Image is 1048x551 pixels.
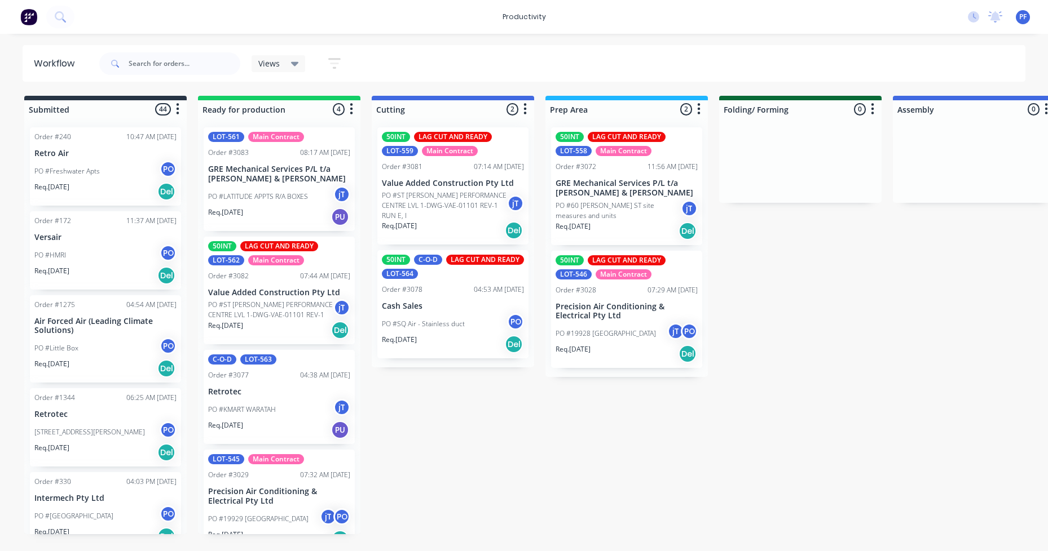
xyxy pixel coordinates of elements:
[446,255,524,265] div: LAG CUT AND READY
[34,343,78,353] p: PO #Little Box
[382,319,465,329] p: PO #SQ Air - Stainless duct
[160,337,177,354] div: PO
[667,323,684,340] div: jT
[556,269,592,279] div: LOT-546
[331,208,349,226] div: PU
[160,245,177,261] div: PO
[34,477,71,487] div: Order #330
[556,201,681,221] p: PO #60 [PERSON_NAME] ST site measures and units
[34,233,177,242] p: Versair
[414,255,442,265] div: C-O-D
[382,221,417,231] p: Req. [DATE]
[208,420,243,430] p: Req. [DATE]
[474,162,524,172] div: 07:14 AM [DATE]
[34,182,69,192] p: Req. [DATE]
[382,179,524,188] p: Value Added Construction Pty Ltd
[126,393,177,403] div: 06:25 AM [DATE]
[556,328,656,339] p: PO #19928 [GEOGRAPHIC_DATA]
[204,237,355,345] div: 50INTLAG CUT AND READYLOT-562Main ContractOrder #308207:44 AM [DATE]Value Added Construction Pty ...
[422,146,478,156] div: Main Contract
[30,295,181,383] div: Order #127504:54 AM [DATE]Air Forced Air (Leading Climate Solutions)PO #Little BoxPOReq.[DATE]Del
[208,454,244,464] div: LOT-545
[300,271,350,281] div: 07:44 AM [DATE]
[34,132,71,142] div: Order #240
[382,190,507,221] p: PO #ST [PERSON_NAME] PERFORMANCE CENTRE LVL 1-DWG-VAE-01101 REV-1 RUN E, I
[160,421,177,438] div: PO
[34,250,66,260] p: PO #HMRI
[1019,12,1027,22] span: PF
[382,146,418,156] div: LOT-559
[34,57,80,70] div: Workflow
[333,186,350,203] div: jT
[556,146,592,156] div: LOT-558
[596,269,651,279] div: Main Contract
[208,255,244,265] div: LOT-562
[160,161,177,177] div: PO
[30,211,181,290] div: Order #17211:37 AM [DATE]VersairPO #HMRIPOReq.[DATE]Del
[126,216,177,226] div: 11:37 AM [DATE]
[648,285,698,295] div: 07:29 AM [DATE]
[208,132,244,142] div: LOT-561
[129,52,240,75] input: Search for orders...
[588,132,666,142] div: LAG CUT AND READY
[333,508,350,525] div: PO
[240,354,276,365] div: LOT-563
[556,285,596,295] div: Order #3028
[333,399,350,416] div: jT
[331,421,349,439] div: PU
[208,370,249,380] div: Order #3077
[648,162,698,172] div: 11:56 AM [DATE]
[505,335,523,353] div: Del
[382,269,418,279] div: LOT-564
[208,387,350,397] p: Retrotec
[556,255,584,265] div: 50INT
[248,132,304,142] div: Main Contract
[160,505,177,522] div: PO
[34,359,69,369] p: Req. [DATE]
[126,132,177,142] div: 10:47 AM [DATE]
[34,410,177,419] p: Retrotec
[34,527,69,537] p: Req. [DATE]
[382,335,417,345] p: Req. [DATE]
[204,127,355,231] div: LOT-561Main ContractOrder #308308:17 AM [DATE]GRE Mechanical Services P/L t/a [PERSON_NAME] & [PE...
[126,300,177,310] div: 04:54 AM [DATE]
[20,8,37,25] img: Factory
[414,132,492,142] div: LAG CUT AND READY
[34,393,75,403] div: Order #1344
[208,241,236,251] div: 50INT
[208,530,243,540] p: Req. [DATE]
[679,345,697,363] div: Del
[208,470,249,480] div: Order #3029
[34,427,145,437] p: [STREET_ADDRESS][PERSON_NAME]
[157,266,175,285] div: Del
[34,494,177,503] p: Intermech Pty Ltd
[208,165,350,184] p: GRE Mechanical Services P/L t/a [PERSON_NAME] & [PERSON_NAME]
[126,477,177,487] div: 04:03 PM [DATE]
[208,148,249,158] div: Order #3083
[30,127,181,206] div: Order #24010:47 AM [DATE]Retro AirPO #Freshwater AptsPOReq.[DATE]Del
[551,251,702,368] div: 50INTLAG CUT AND READYLOT-546Main ContractOrder #302807:29 AM [DATE]Precision Air Conditioning & ...
[208,271,249,281] div: Order #3082
[204,350,355,444] div: C-O-DLOT-563Order #307704:38 AM [DATE]RetrotecPO #KMART WARATAHjTReq.[DATE]PU
[157,527,175,545] div: Del
[382,162,422,172] div: Order #3081
[208,207,243,217] p: Req. [DATE]
[208,405,276,415] p: PO #KMART WARATAH
[208,192,308,202] p: PO #LATITUDE APPTS R/A BOXES
[30,472,181,550] div: Order #33004:03 PM [DATE]Intermech Pty LtdPO #[GEOGRAPHIC_DATA]POReq.[DATE]Del
[497,8,552,25] div: productivity
[208,288,350,297] p: Value Added Construction Pty Ltd
[551,127,702,245] div: 50INTLAG CUT AND READYLOT-558Main ContractOrder #307211:56 AM [DATE]GRE Mechanical Services P/L t...
[681,200,698,217] div: jT
[377,127,529,245] div: 50INTLAG CUT AND READYLOT-559Main ContractOrder #308107:14 AM [DATE]Value Added Construction Pty ...
[556,221,591,232] p: Req. [DATE]
[679,222,697,240] div: Del
[157,359,175,377] div: Del
[556,344,591,354] p: Req. [DATE]
[681,323,698,340] div: PO
[382,255,410,265] div: 50INT
[507,313,524,330] div: PO
[300,148,350,158] div: 08:17 AM [DATE]
[556,179,698,198] p: GRE Mechanical Services P/L t/a [PERSON_NAME] & [PERSON_NAME]
[34,317,177,336] p: Air Forced Air (Leading Climate Solutions)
